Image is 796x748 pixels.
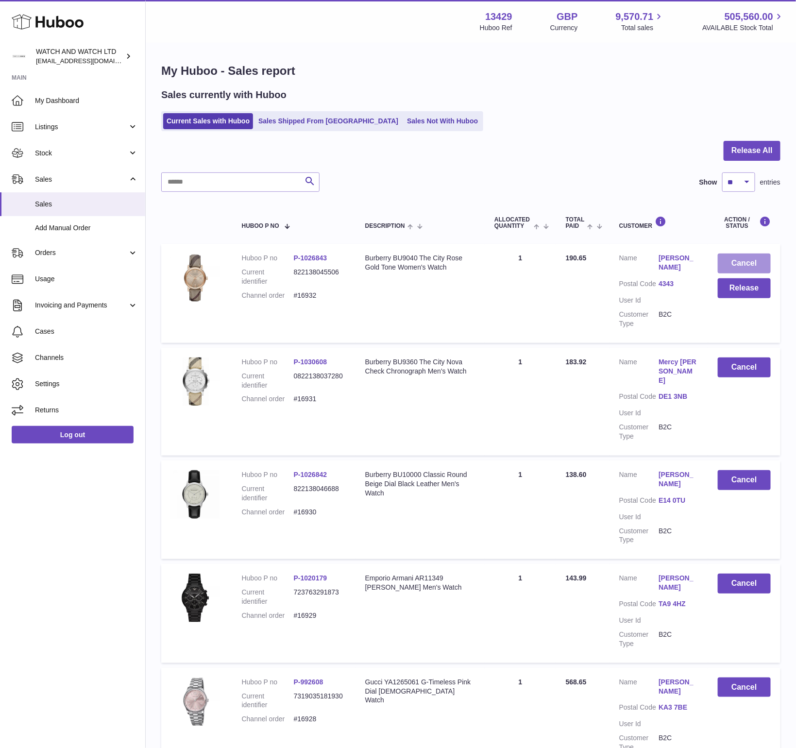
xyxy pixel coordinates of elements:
[566,678,587,686] span: 568.65
[35,122,128,132] span: Listings
[659,310,698,328] dd: B2C
[718,357,771,377] button: Cancel
[35,301,128,310] span: Invoicing and Payments
[619,470,659,491] dt: Name
[242,714,294,724] dt: Channel order
[294,484,346,503] dd: 822138046688
[619,719,659,729] dt: User Id
[242,484,294,503] dt: Current identifier
[35,175,128,184] span: Sales
[35,379,138,389] span: Settings
[171,470,220,519] img: 1736342858.jpg
[659,630,698,648] dd: B2C
[718,254,771,273] button: Cancel
[619,392,659,404] dt: Postal Code
[619,216,698,229] div: Customer
[171,574,220,622] img: 1731591204.jpg
[242,588,294,606] dt: Current identifier
[242,574,294,583] dt: Huboo P no
[294,358,327,366] a: P-1030608
[485,460,556,559] td: 1
[242,372,294,390] dt: Current identifier
[35,353,138,362] span: Channels
[659,357,698,385] a: Mercy [PERSON_NAME]
[718,278,771,298] button: Release
[485,244,556,342] td: 1
[36,47,123,66] div: WATCH AND WATCH LTD
[242,291,294,300] dt: Channel order
[294,372,346,390] dd: 0822138037280
[485,348,556,456] td: 1
[485,564,556,663] td: 1
[619,310,659,328] dt: Customer Type
[557,10,577,23] strong: GBP
[242,678,294,687] dt: Huboo P no
[718,678,771,697] button: Cancel
[659,254,698,272] a: [PERSON_NAME]
[619,408,659,418] dt: User Id
[659,392,698,401] a: DE1 3NB
[699,178,717,187] label: Show
[619,496,659,508] dt: Postal Code
[566,217,585,229] span: Total paid
[718,216,771,229] div: Action / Status
[566,358,587,366] span: 183.92
[294,254,327,262] a: P-1026843
[35,274,138,284] span: Usage
[36,57,143,65] span: [EMAIL_ADDRESS][DOMAIN_NAME]
[35,406,138,415] span: Returns
[619,703,659,714] dt: Postal Code
[35,327,138,336] span: Cases
[659,574,698,592] a: [PERSON_NAME]
[365,357,475,376] div: Burberry BU9360 The City Nova Check Chronograph Men's Watch
[242,268,294,286] dt: Current identifier
[724,141,780,161] button: Release All
[718,470,771,490] button: Cancel
[659,279,698,289] a: 4343
[171,678,220,726] img: 1718701105.jpg
[242,357,294,367] dt: Huboo P no
[619,599,659,611] dt: Postal Code
[242,470,294,479] dt: Huboo P no
[702,23,784,33] span: AVAILABLE Stock Total
[171,357,220,406] img: 1738538475.jpg
[760,178,780,187] span: entries
[659,496,698,505] a: E14 0TU
[35,149,128,158] span: Stock
[35,96,138,105] span: My Dashboard
[294,611,346,620] dd: #16929
[294,471,327,478] a: P-1026842
[35,248,128,257] span: Orders
[404,113,481,129] a: Sales Not With Huboo
[480,23,512,33] div: Huboo Ref
[619,574,659,595] dt: Name
[619,512,659,522] dt: User Id
[35,200,138,209] span: Sales
[242,394,294,404] dt: Channel order
[294,588,346,606] dd: 723763291873
[659,678,698,696] a: [PERSON_NAME]
[725,10,773,23] span: 505,560.00
[255,113,402,129] a: Sales Shipped From [GEOGRAPHIC_DATA]
[365,574,475,592] div: Emporio Armani AR11349 [PERSON_NAME] Men's Watch
[566,574,587,582] span: 143.99
[718,574,771,594] button: Cancel
[566,471,587,478] span: 138.60
[659,703,698,712] a: KA3 7BE
[566,254,587,262] span: 190.65
[619,630,659,648] dt: Customer Type
[12,49,26,64] img: baris@watchandwatch.co.uk
[659,527,698,545] dd: B2C
[294,508,346,517] dd: #16930
[242,611,294,620] dt: Channel order
[619,423,659,441] dt: Customer Type
[365,678,475,705] div: Gucci YA1265061 G-Timeless Pink Dial [DEMOGRAPHIC_DATA] Watch
[161,63,780,79] h1: My Huboo - Sales report
[365,223,405,229] span: Description
[619,527,659,545] dt: Customer Type
[12,426,134,443] a: Log out
[659,423,698,441] dd: B2C
[659,599,698,609] a: TA9 4HZ
[294,678,323,686] a: P-992608
[294,268,346,286] dd: 822138045506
